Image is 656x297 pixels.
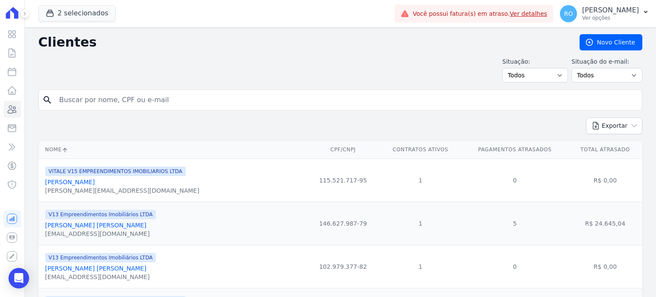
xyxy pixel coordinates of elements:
[564,11,573,17] span: RO
[45,229,156,238] div: [EMAIL_ADDRESS][DOMAIN_NAME]
[38,35,566,50] h2: Clientes
[510,10,548,17] a: Ver detalhes
[379,245,462,288] td: 1
[568,141,642,159] th: Total Atrasado
[379,159,462,202] td: 1
[568,245,642,288] td: R$ 0,00
[45,253,156,262] span: V13 Empreendimentos Imobiliários LTDA
[38,141,307,159] th: Nome
[45,222,146,229] a: [PERSON_NAME] [PERSON_NAME]
[379,141,462,159] th: Contratos Ativos
[307,159,379,202] td: 115.521.717-95
[45,265,146,272] a: [PERSON_NAME] [PERSON_NAME]
[413,9,547,18] span: Você possui fatura(s) em atraso.
[462,202,568,245] td: 5
[307,141,379,159] th: CPF/CNPJ
[582,6,639,15] p: [PERSON_NAME]
[54,91,638,109] input: Buscar por nome, CPF ou e-mail
[502,57,568,66] label: Situação:
[462,141,568,159] th: Pagamentos Atrasados
[586,118,642,134] button: Exportar
[582,15,639,21] p: Ver opções
[568,202,642,245] td: R$ 24.645,04
[38,5,116,21] button: 2 selecionados
[45,273,156,281] div: [EMAIL_ADDRESS][DOMAIN_NAME]
[45,179,95,185] a: [PERSON_NAME]
[462,245,568,288] td: 0
[9,268,29,288] div: Open Intercom Messenger
[45,167,186,176] span: VITALE V15 EMPREENDIMENTOS IMOBILIARIOS LTDA
[568,159,642,202] td: R$ 0,00
[42,95,53,105] i: search
[45,186,199,195] div: [PERSON_NAME][EMAIL_ADDRESS][DOMAIN_NAME]
[379,202,462,245] td: 1
[580,34,642,50] a: Novo Cliente
[45,210,156,219] span: V13 Empreendimentos Imobiliários LTDA
[571,57,642,66] label: Situação do e-mail:
[307,245,379,288] td: 102.979.377-82
[307,202,379,245] td: 146.627.987-79
[462,159,568,202] td: 0
[553,2,656,26] button: RO [PERSON_NAME] Ver opções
